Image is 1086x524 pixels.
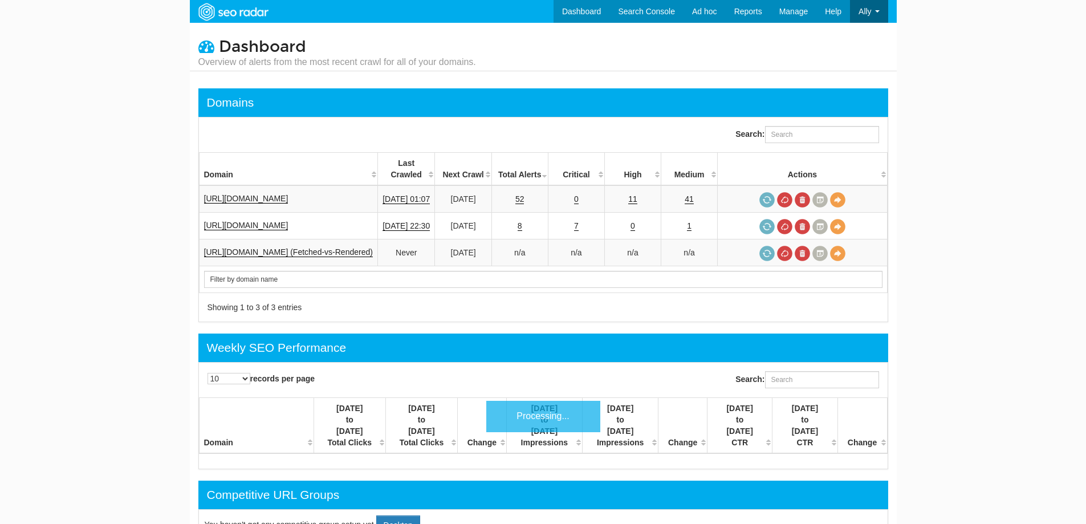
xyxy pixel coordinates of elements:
[777,219,792,234] a: Cancel in-progress audit
[765,371,879,388] input: Search:
[199,153,377,186] th: Domain: activate to sort column ascending
[548,153,604,186] th: Critical: activate to sort column descending
[314,398,385,454] th: [DATE] to [DATE] Total Clicks
[795,219,810,234] a: Delete most recent audit
[605,239,661,266] td: n/a
[435,153,491,186] th: Next Crawl: activate to sort column descending
[207,486,340,503] div: Competitive URL Groups
[837,398,887,454] th: Change
[692,7,717,16] span: Ad hoc
[574,194,579,204] a: 0
[735,371,878,388] label: Search:
[491,153,548,186] th: Total Alerts: activate to sort column ascending
[859,7,872,16] span: Ally
[734,7,762,16] span: Reports
[631,221,635,231] a: 0
[198,56,476,68] small: Overview of alerts from the most recent crawl for all of your domains.
[208,373,315,384] label: records per page
[759,219,775,234] a: Request a crawl
[628,194,637,204] a: 11
[812,192,828,208] a: Crawl History
[830,219,845,234] a: View Domain Overview
[618,7,675,16] span: Search Console
[199,398,314,454] th: Domain
[795,192,810,208] a: Delete most recent audit
[779,7,808,16] span: Manage
[377,153,435,186] th: Last Crawled: activate to sort column descending
[204,271,882,288] input: Search
[219,37,306,56] span: Dashboard
[685,194,694,204] a: 41
[385,398,457,454] th: [DATE] to [DATE] Total Clicks
[812,219,828,234] a: Crawl History
[795,246,810,261] a: Delete most recent audit
[583,398,658,454] th: [DATE] to [DATE] Impressions
[777,246,792,261] a: Cancel in-progress audit
[830,192,845,208] a: View Domain Overview
[506,398,582,454] th: [DATE] to [DATE] Impressions
[687,221,692,231] a: 1
[707,398,772,454] th: [DATE] to [DATE] CTR
[207,94,254,111] div: Domains
[204,247,373,257] a: [URL][DOMAIN_NAME] (Fetched-vs-Rendered)
[198,38,214,54] i: 
[661,153,718,186] th: Medium: activate to sort column descending
[830,246,845,261] a: View Domain Overview
[518,221,522,231] a: 8
[377,239,435,266] td: Never
[548,239,604,266] td: n/a
[605,153,661,186] th: High: activate to sort column descending
[204,221,288,230] a: [URL][DOMAIN_NAME]
[759,246,775,261] a: Request a crawl
[772,398,837,454] th: [DATE] to [DATE] CTR
[204,194,288,204] a: [URL][DOMAIN_NAME]
[777,192,792,208] a: Cancel in-progress audit
[435,185,491,213] td: [DATE]
[574,221,579,231] a: 7
[658,398,707,454] th: Change
[735,126,878,143] label: Search:
[208,373,250,384] select: records per page
[765,126,879,143] input: Search:
[718,153,887,186] th: Actions: activate to sort column ascending
[661,239,718,266] td: n/a
[486,401,600,432] div: Processing...
[383,221,430,231] a: [DATE] 22:30
[515,194,524,204] a: 52
[194,2,272,22] img: SEORadar
[207,339,347,356] div: Weekly SEO Performance
[812,246,828,261] a: Crawl History
[759,192,775,208] a: Request a crawl
[435,239,491,266] td: [DATE]
[825,7,841,16] span: Help
[383,194,430,204] a: [DATE] 01:07
[208,302,529,313] div: Showing 1 to 3 of 3 entries
[435,213,491,239] td: [DATE]
[491,239,548,266] td: n/a
[458,398,507,454] th: Change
